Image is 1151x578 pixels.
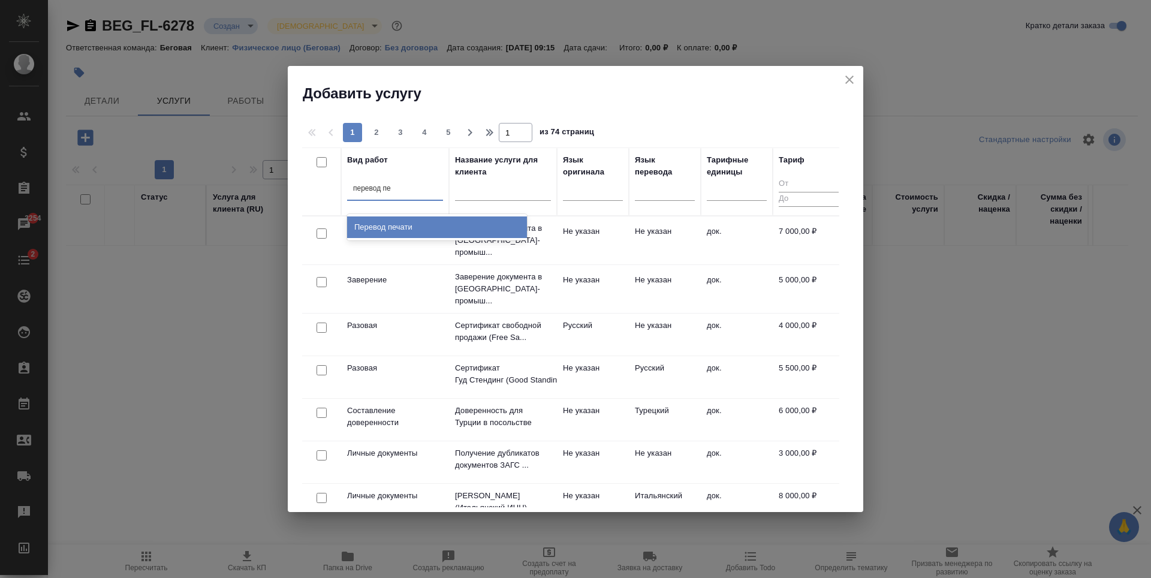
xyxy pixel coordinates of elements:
td: док. [701,356,773,398]
p: Разовая [347,320,443,332]
td: док. [701,484,773,526]
td: док. [701,314,773,356]
h2: Добавить услугу [303,84,863,103]
div: Название услуги для клиента [455,154,551,178]
p: Заверение документа в [GEOGRAPHIC_DATA]-промыш... [455,222,551,258]
button: 3 [391,123,410,142]
td: Итальянский [629,484,701,526]
input: До [779,192,839,207]
td: Русский [557,314,629,356]
td: Не указан [629,314,701,356]
td: 3 000,00 ₽ [773,441,845,483]
span: 5 [439,127,458,139]
td: 8 000,00 ₽ [773,484,845,526]
button: 2 [367,123,386,142]
td: 7 000,00 ₽ [773,219,845,261]
div: Язык перевода [635,154,695,178]
div: Тарифные единицы [707,154,767,178]
span: 4 [415,127,434,139]
td: Не указан [629,268,701,310]
p: Сертификат Гуд Стендинг (Good Standin... [455,362,551,386]
p: Личные документы [347,447,443,459]
button: 5 [439,123,458,142]
td: Не указан [557,399,629,441]
p: Доверенность для Турции в посольстве [455,405,551,429]
td: Русский [629,356,701,398]
p: Сертификат свободной продажи (Free Sa... [455,320,551,344]
span: 2 [367,127,386,139]
div: Язык оригинала [563,154,623,178]
td: Не указан [557,441,629,483]
td: док. [701,441,773,483]
p: Заверение документа в [GEOGRAPHIC_DATA]-промыш... [455,271,551,307]
p: Получение дубликатов документов ЗАГС ... [455,447,551,471]
td: 5 000,00 ₽ [773,268,845,310]
p: Личные документы [347,490,443,502]
p: [PERSON_NAME] (Итальянский ИНН) [455,490,551,514]
td: Не указан [629,219,701,261]
td: док. [701,219,773,261]
td: 5 500,00 ₽ [773,356,845,398]
p: Составление доверенности [347,405,443,429]
p: Заверение [347,274,443,286]
button: close [840,71,858,89]
td: Не указан [557,356,629,398]
td: Не указан [557,268,629,310]
div: Вид работ [347,154,388,166]
div: Тариф [779,154,805,166]
input: От [779,177,839,192]
td: Не указан [629,441,701,483]
span: 3 [391,127,410,139]
td: док. [701,399,773,441]
td: 6 000,00 ₽ [773,399,845,441]
span: из 74 страниц [540,125,594,142]
button: 4 [415,123,434,142]
td: Турецкий [629,399,701,441]
td: док. [701,268,773,310]
td: Не указан [557,484,629,526]
div: Перевод печати [347,216,527,238]
p: Разовая [347,362,443,374]
td: 4 000,00 ₽ [773,314,845,356]
td: Не указан [557,219,629,261]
